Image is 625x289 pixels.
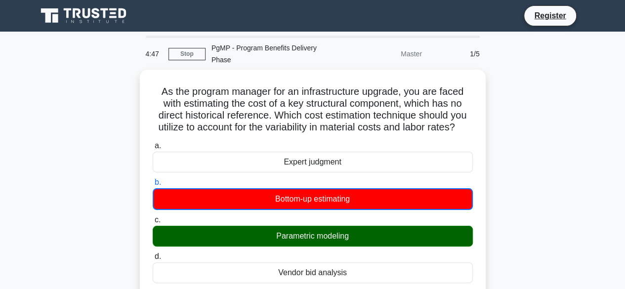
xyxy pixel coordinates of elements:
div: Vendor bid analysis [153,262,473,283]
div: Bottom-up estimating [153,188,473,210]
div: Parametric modeling [153,226,473,247]
a: Register [528,9,572,22]
span: d. [155,252,161,260]
div: 1/5 [428,44,486,64]
h5: As the program manager for an infrastructure upgrade, you are faced with estimating the cost of a... [152,85,474,134]
span: c. [155,215,161,224]
span: a. [155,141,161,150]
div: Master [341,44,428,64]
div: PgMP - Program Benefits Delivery Phase [206,38,341,70]
div: 4:47 [140,44,168,64]
a: Stop [168,48,206,60]
div: Expert judgment [153,152,473,172]
span: b. [155,178,161,186]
